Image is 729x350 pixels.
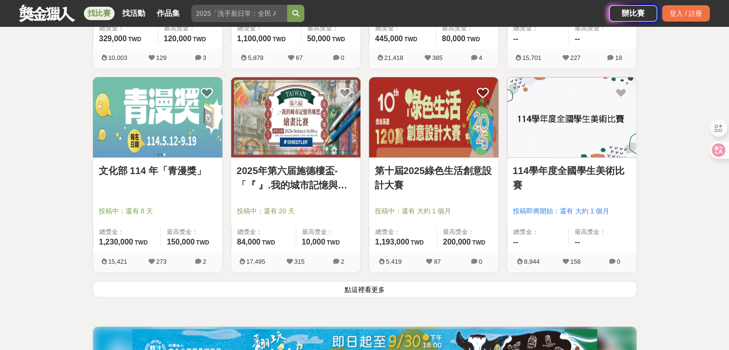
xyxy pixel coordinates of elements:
img: Cover Image [369,77,498,157]
input: 2025「洗手新日常：全民 ALL IN」洗手歌全台徵選 [191,5,287,22]
span: 投稿中：還有 8 天 [99,206,217,216]
span: 1,230,000 [99,238,133,246]
span: TWD [273,36,286,43]
span: 21,418 [384,54,404,61]
span: 1,193,000 [375,238,409,246]
span: 1,100,000 [237,35,271,43]
img: Cover Image [507,77,636,157]
a: Cover Image [231,77,360,158]
span: -- [513,238,519,246]
span: TWD [135,239,148,246]
span: 最高獎金： [164,23,217,33]
span: 投稿中：還有 大約 1 個月 [375,206,493,216]
span: 投稿中：還有 20 天 [237,206,355,216]
span: TWD [196,239,209,246]
span: 2 [203,258,206,265]
span: 最高獎金： [442,23,493,33]
span: 最高獎金： [302,227,355,237]
span: 385 [432,54,443,61]
span: TWD [411,239,424,246]
span: 0 [617,258,620,265]
span: 67 [296,54,302,61]
span: 0 [341,54,344,61]
span: 總獎金： [513,23,563,33]
span: 273 [156,258,167,265]
a: Cover Image [507,77,636,158]
a: Cover Image [369,77,498,158]
span: 150,000 [167,238,195,246]
span: 2 [341,258,344,265]
span: 87 [434,258,440,265]
span: 15,421 [108,258,127,265]
span: 0 [479,258,482,265]
span: TWD [262,239,275,246]
span: 8,944 [524,258,540,265]
span: 總獎金： [375,227,431,237]
span: 158 [570,258,581,265]
span: -- [575,238,580,246]
span: TWD [128,36,141,43]
span: 129 [156,54,167,61]
span: TWD [332,36,345,43]
span: 445,000 [375,35,403,43]
span: 315 [294,258,305,265]
span: -- [575,35,580,43]
span: 5,419 [386,258,402,265]
span: 最高獎金： [575,227,631,237]
span: 50,000 [307,35,331,43]
span: TWD [467,36,480,43]
span: 總獎金： [99,23,152,33]
span: 18 [615,54,622,61]
a: 2025年第六届施德樓盃-「『 』.我的城市記憶與鄉愁」繪畫比賽 [237,163,355,192]
a: 找比賽 [84,7,115,20]
span: 84,000 [237,238,261,246]
span: 200,000 [443,238,471,246]
span: TWD [193,36,206,43]
span: 329,000 [99,35,127,43]
div: 登入 / 註冊 [662,5,710,22]
span: 17,495 [246,258,266,265]
span: 120,000 [164,35,192,43]
span: 4 [479,54,482,61]
span: 最高獎金： [167,227,216,237]
a: 第十屆2025綠色生活創意設計大賽 [375,163,493,192]
a: 114學年度全國學生美術比賽 [513,163,631,192]
span: TWD [326,239,339,246]
span: 5,878 [248,54,264,61]
a: 作品集 [153,7,184,20]
img: Cover Image [231,77,360,157]
span: 80,000 [442,35,465,43]
span: 最高獎金： [307,23,355,33]
span: 227 [570,54,581,61]
span: 3 [203,54,206,61]
span: 總獎金： [237,227,290,237]
span: 10,003 [108,54,127,61]
span: 15,701 [522,54,542,61]
span: TWD [404,36,417,43]
a: 文化部 114 年「青漫獎」 [99,163,217,178]
span: 投稿即將開始：還有 大約 1 個月 [513,206,631,216]
span: 最高獎金： [443,227,492,237]
span: 總獎金： [375,23,430,33]
span: TWD [472,239,485,246]
span: 最高獎金： [575,23,631,33]
img: Cover Image [93,77,222,157]
span: -- [513,35,519,43]
a: Cover Image [93,77,222,158]
a: 找活動 [118,7,149,20]
span: 10,000 [302,238,325,246]
span: 總獎金： [99,227,155,237]
button: 點這裡看更多 [93,280,637,297]
span: 總獎金： [237,23,295,33]
span: 總獎金： [513,227,563,237]
a: 辦比賽 [609,5,657,22]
